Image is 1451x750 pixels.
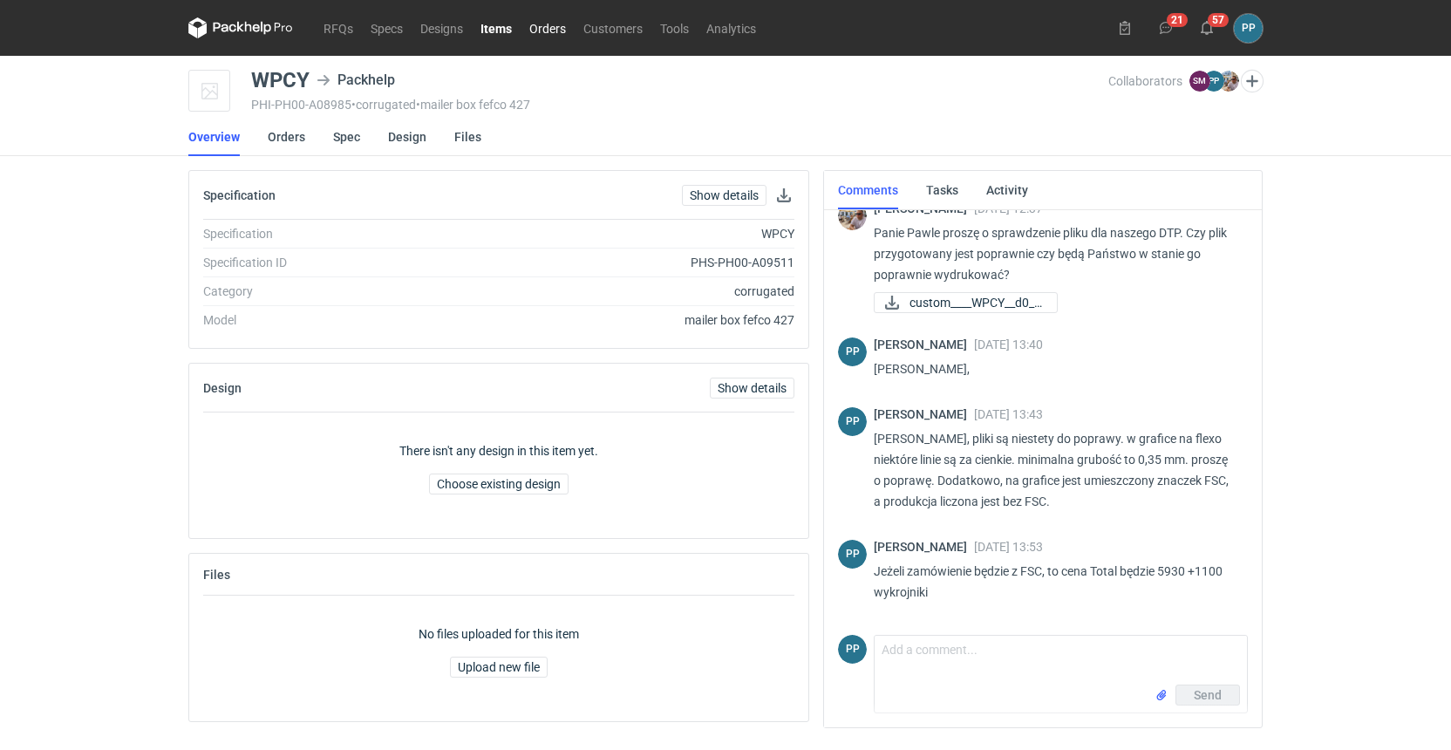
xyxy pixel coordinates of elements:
[838,407,867,436] figcaption: PP
[874,407,974,421] span: [PERSON_NAME]
[203,188,276,202] h2: Specification
[317,70,395,91] div: Packhelp
[454,118,481,156] a: Files
[838,201,867,230] img: Michał Palasek
[251,70,310,91] div: WPCY
[203,311,439,329] div: Model
[874,428,1234,512] p: [PERSON_NAME], pliki są niestety do poprawy. w grafice na flexo niektóre linie są za cienkie. min...
[575,17,651,38] a: Customers
[1193,14,1221,42] button: 57
[682,185,766,206] a: Show details
[450,657,548,678] button: Upload new file
[1203,71,1224,92] figcaption: PP
[974,337,1043,351] span: [DATE] 13:40
[416,98,530,112] span: • mailer box fefco 427
[1152,14,1180,42] button: 21
[1241,70,1264,92] button: Edit collaborators
[838,540,867,569] div: Paweł Puch
[974,407,1043,421] span: [DATE] 13:43
[439,283,794,300] div: corrugated
[388,118,426,156] a: Design
[874,358,1234,379] p: [PERSON_NAME],
[838,407,867,436] div: Paweł Puch
[651,17,698,38] a: Tools
[351,98,416,112] span: • corrugated
[1175,685,1240,706] button: Send
[419,625,579,643] p: No files uploaded for this item
[710,378,794,399] a: Show details
[203,568,230,582] h2: Files
[315,17,362,38] a: RFQs
[333,118,360,156] a: Spec
[439,225,794,242] div: WPCY
[698,17,765,38] a: Analytics
[429,474,569,494] button: Choose existing design
[188,118,240,156] a: Overview
[203,381,242,395] h2: Design
[203,225,439,242] div: Specification
[251,98,1108,112] div: PHI-PH00-A08985
[439,311,794,329] div: mailer box fefco 427
[203,283,439,300] div: Category
[974,540,1043,554] span: [DATE] 13:53
[838,171,898,209] a: Comments
[874,561,1234,603] p: Jeżeli zamówienie będzie z FSC, to cena Total będzie 5930 +1100 wykrojniki
[203,254,439,271] div: Specification ID
[1194,689,1222,701] span: Send
[399,442,598,460] p: There isn't any design in this item yet.
[909,293,1043,312] span: custom____WPCY__d0__...
[472,17,521,38] a: Items
[1189,71,1210,92] figcaption: SM
[362,17,412,38] a: Specs
[412,17,472,38] a: Designs
[521,17,575,38] a: Orders
[874,540,974,554] span: [PERSON_NAME]
[439,254,794,271] div: PHS-PH00-A09511
[838,337,867,366] div: Paweł Puch
[437,478,561,490] span: Choose existing design
[926,171,958,209] a: Tasks
[874,292,1058,313] a: custom____WPCY__d0__...
[1234,14,1263,43] div: Paweł Puch
[874,292,1048,313] div: custom____WPCY__d0__oR336216200.pdf
[268,118,305,156] a: Orders
[188,17,293,38] svg: Packhelp Pro
[874,337,974,351] span: [PERSON_NAME]
[773,185,794,206] button: Download specification
[1108,74,1182,88] span: Collaborators
[838,337,867,366] figcaption: PP
[458,661,540,673] span: Upload new file
[874,222,1234,285] p: Panie Pawle proszę o sprawdzenie pliku dla naszego DTP. Czy plik przygotowany jest poprawnie czy ...
[838,540,867,569] figcaption: PP
[838,635,867,664] div: Paweł Puch
[838,635,867,664] figcaption: PP
[986,171,1028,209] a: Activity
[1218,71,1239,92] img: Michał Palasek
[1234,14,1263,43] button: PP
